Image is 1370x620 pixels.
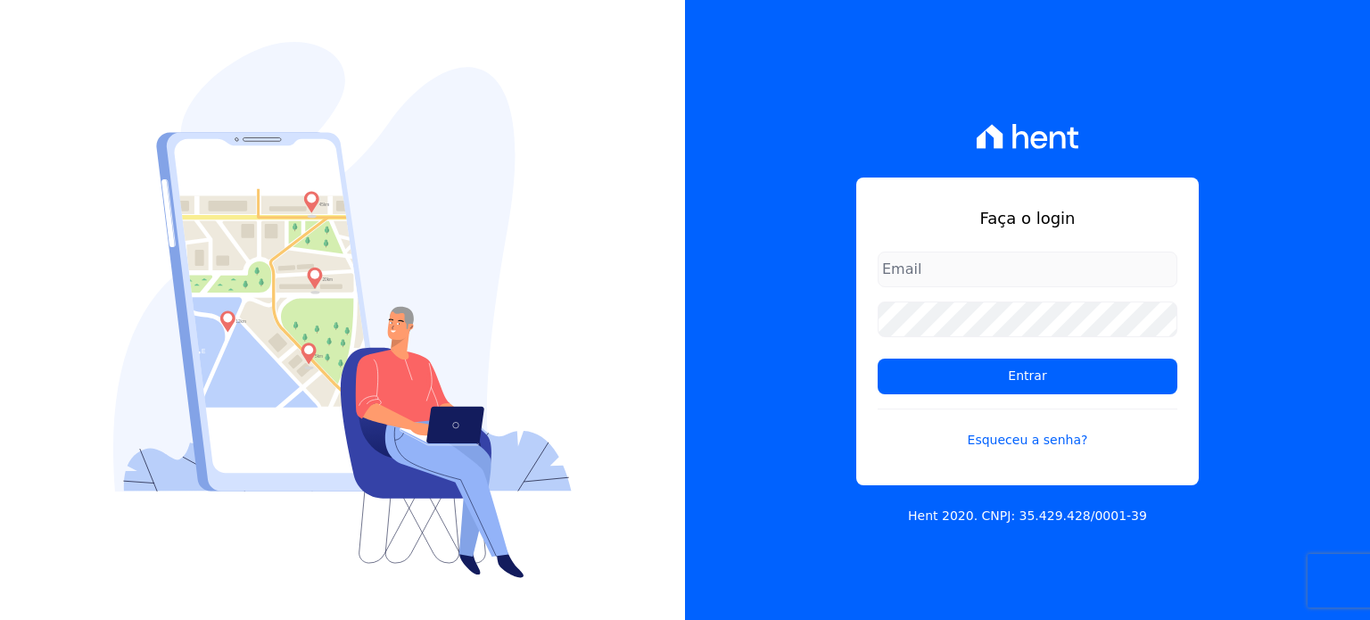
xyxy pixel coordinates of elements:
[878,206,1177,230] h1: Faça o login
[878,252,1177,287] input: Email
[878,359,1177,394] input: Entrar
[908,507,1147,525] p: Hent 2020. CNPJ: 35.429.428/0001-39
[113,42,572,578] img: Login
[878,409,1177,450] a: Esqueceu a senha?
